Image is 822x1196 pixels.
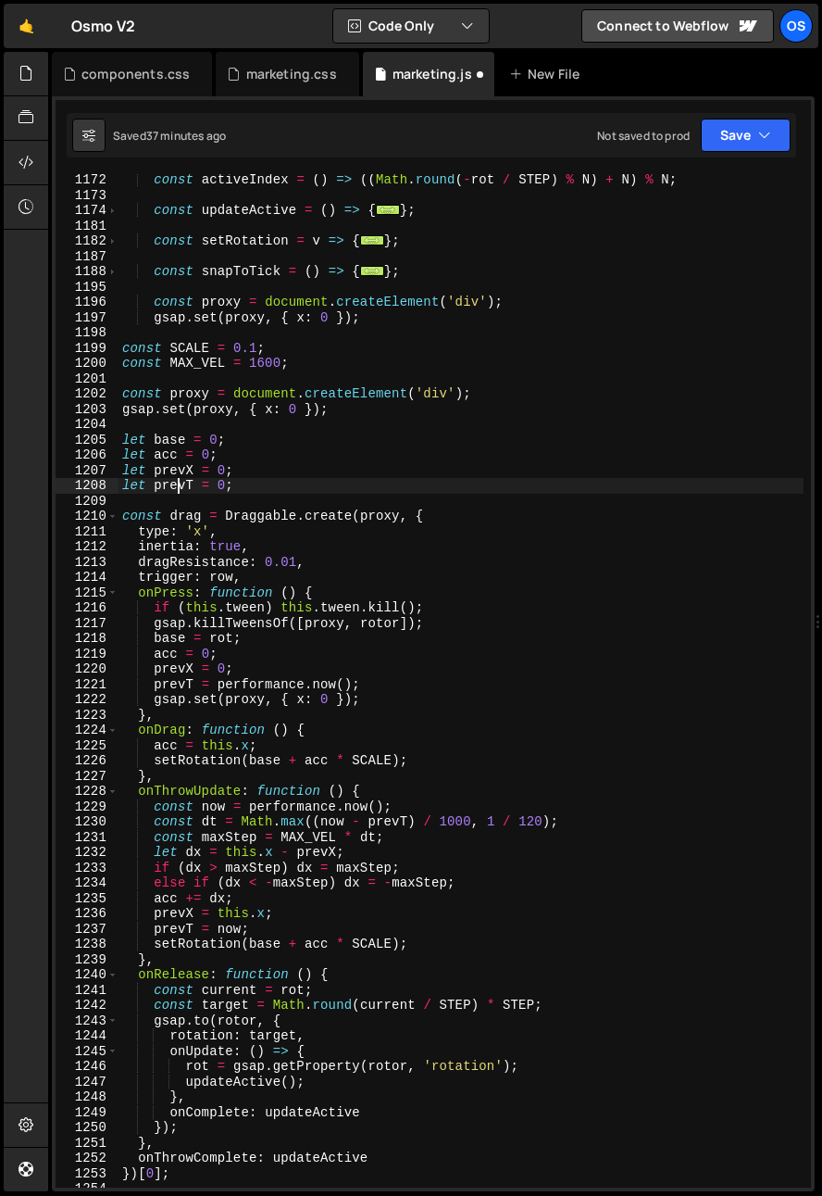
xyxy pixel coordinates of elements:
[779,9,813,43] a: Os
[56,647,118,662] div: 1219
[56,692,118,708] div: 1222
[56,555,118,571] div: 1213
[56,249,118,265] div: 1187
[56,845,118,861] div: 1232
[56,478,118,494] div: 1208
[56,861,118,876] div: 1233
[56,1089,118,1105] div: 1248
[56,1105,118,1121] div: 1249
[56,494,118,510] div: 1209
[56,356,118,371] div: 1200
[56,983,118,999] div: 1241
[56,1075,118,1090] div: 1247
[56,1013,118,1029] div: 1243
[81,65,190,83] div: components.css
[246,65,337,83] div: marketing.css
[56,509,118,524] div: 1210
[392,65,472,83] div: marketing.js
[56,922,118,938] div: 1237
[56,875,118,891] div: 1234
[597,128,690,144] div: Not saved to prod
[56,952,118,968] div: 1239
[113,128,226,144] div: Saved
[56,769,118,785] div: 1227
[56,280,118,296] div: 1195
[701,119,791,152] button: Save
[56,539,118,555] div: 1212
[56,570,118,585] div: 1214
[56,402,118,418] div: 1203
[56,906,118,922] div: 1236
[56,600,118,616] div: 1216
[56,723,118,738] div: 1224
[56,310,118,326] div: 1197
[56,1028,118,1044] div: 1244
[56,295,118,310] div: 1196
[56,264,118,280] div: 1188
[71,15,135,37] div: Osmo V2
[56,784,118,799] div: 1228
[56,1136,118,1152] div: 1251
[56,585,118,601] div: 1215
[56,203,118,219] div: 1174
[56,1151,118,1166] div: 1252
[56,661,118,677] div: 1220
[360,266,384,276] span: ...
[56,417,118,433] div: 1204
[581,9,774,43] a: Connect to Webflow
[509,65,587,83] div: New File
[56,814,118,830] div: 1230
[56,1120,118,1136] div: 1250
[56,172,118,188] div: 1172
[56,937,118,952] div: 1238
[56,830,118,846] div: 1231
[56,386,118,402] div: 1202
[56,799,118,815] div: 1229
[56,1059,118,1075] div: 1246
[56,753,118,769] div: 1226
[56,463,118,479] div: 1207
[56,325,118,341] div: 1198
[56,1044,118,1060] div: 1245
[56,219,118,234] div: 1181
[146,128,226,144] div: 37 minutes ago
[56,616,118,632] div: 1217
[56,433,118,448] div: 1205
[56,188,118,204] div: 1173
[333,9,489,43] button: Code Only
[56,233,118,249] div: 1182
[4,4,49,48] a: 🤙
[56,998,118,1013] div: 1242
[56,447,118,463] div: 1206
[56,708,118,724] div: 1223
[56,891,118,907] div: 1235
[56,341,118,357] div: 1199
[360,235,384,245] span: ...
[56,738,118,754] div: 1225
[56,1166,118,1182] div: 1253
[376,205,400,215] span: ...
[56,631,118,647] div: 1218
[56,677,118,693] div: 1221
[56,524,118,540] div: 1211
[56,371,118,387] div: 1201
[56,967,118,983] div: 1240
